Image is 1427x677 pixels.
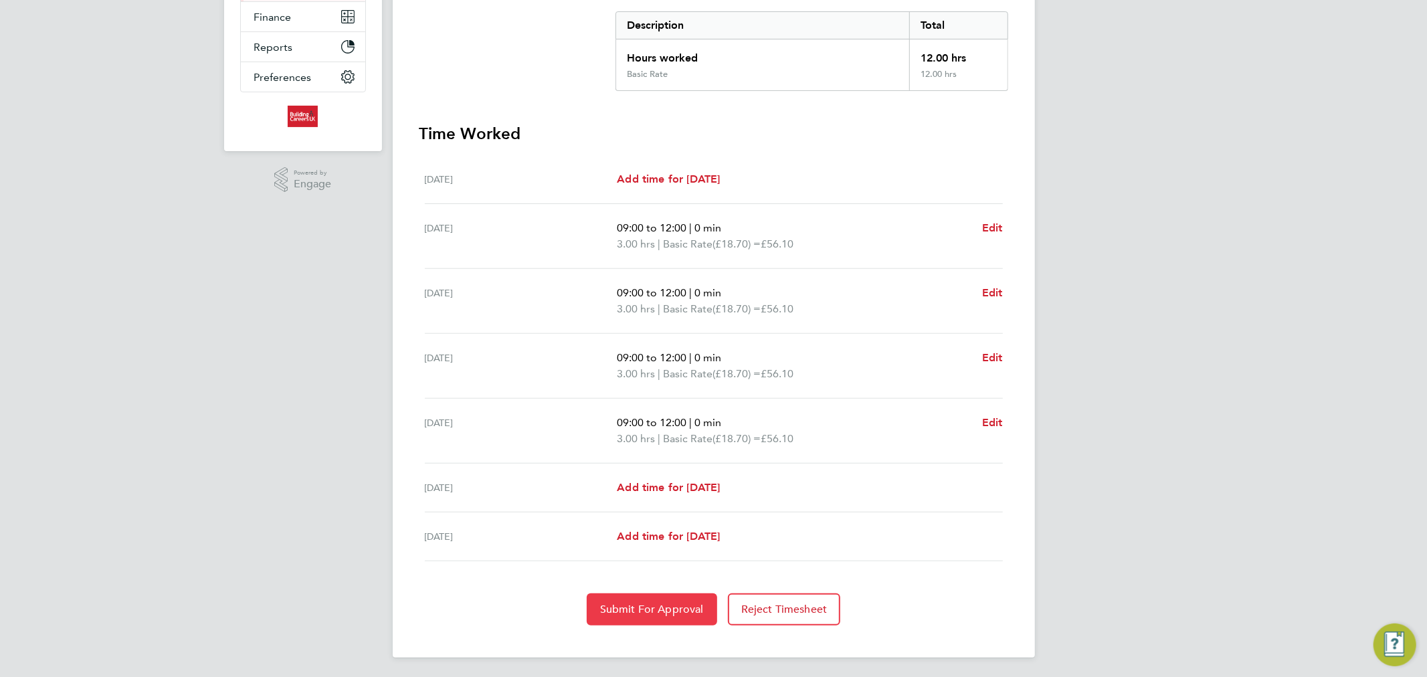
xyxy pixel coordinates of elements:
[617,173,720,185] span: Add time for [DATE]
[617,302,655,315] span: 3.00 hrs
[909,69,1007,90] div: 12.00 hrs
[712,367,761,380] span: (£18.70) =
[425,480,617,496] div: [DATE]
[689,221,692,234] span: |
[1373,623,1416,666] button: Engage Resource Center
[982,416,1003,429] span: Edit
[240,106,366,127] a: Go to home page
[294,179,331,190] span: Engage
[254,11,292,23] span: Finance
[241,2,365,31] button: Finance
[425,350,617,382] div: [DATE]
[617,237,655,250] span: 3.00 hrs
[909,12,1007,39] div: Total
[982,221,1003,234] span: Edit
[615,11,1008,91] div: Summary
[627,69,668,80] div: Basic Rate
[982,415,1003,431] a: Edit
[712,237,761,250] span: (£18.70) =
[982,220,1003,236] a: Edit
[761,432,793,445] span: £56.10
[728,593,841,625] button: Reject Timesheet
[425,171,617,187] div: [DATE]
[254,71,312,84] span: Preferences
[425,285,617,317] div: [DATE]
[617,221,686,234] span: 09:00 to 12:00
[617,530,720,543] span: Add time for [DATE]
[616,39,910,69] div: Hours worked
[658,302,660,315] span: |
[982,350,1003,366] a: Edit
[694,221,721,234] span: 0 min
[658,237,660,250] span: |
[617,528,720,545] a: Add time for [DATE]
[694,351,721,364] span: 0 min
[663,301,712,317] span: Basic Rate
[254,41,293,54] span: Reports
[658,432,660,445] span: |
[982,351,1003,364] span: Edit
[617,480,720,496] a: Add time for [DATE]
[663,366,712,382] span: Basic Rate
[617,481,720,494] span: Add time for [DATE]
[425,415,617,447] div: [DATE]
[616,12,910,39] div: Description
[761,367,793,380] span: £56.10
[241,62,365,92] button: Preferences
[982,286,1003,299] span: Edit
[617,286,686,299] span: 09:00 to 12:00
[294,167,331,179] span: Powered by
[694,286,721,299] span: 0 min
[712,302,761,315] span: (£18.70) =
[689,351,692,364] span: |
[663,236,712,252] span: Basic Rate
[658,367,660,380] span: |
[741,603,828,616] span: Reject Timesheet
[689,286,692,299] span: |
[425,528,617,545] div: [DATE]
[617,367,655,380] span: 3.00 hrs
[909,39,1007,69] div: 12.00 hrs
[425,220,617,252] div: [DATE]
[274,167,331,193] a: Powered byEngage
[663,431,712,447] span: Basic Rate
[617,351,686,364] span: 09:00 to 12:00
[288,106,318,127] img: buildingcareersuk-logo-retina.png
[617,171,720,187] a: Add time for [DATE]
[761,237,793,250] span: £56.10
[761,302,793,315] span: £56.10
[694,416,721,429] span: 0 min
[241,32,365,62] button: Reports
[617,416,686,429] span: 09:00 to 12:00
[600,603,704,616] span: Submit For Approval
[617,432,655,445] span: 3.00 hrs
[419,123,1008,144] h3: Time Worked
[689,416,692,429] span: |
[712,432,761,445] span: (£18.70) =
[587,593,717,625] button: Submit For Approval
[982,285,1003,301] a: Edit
